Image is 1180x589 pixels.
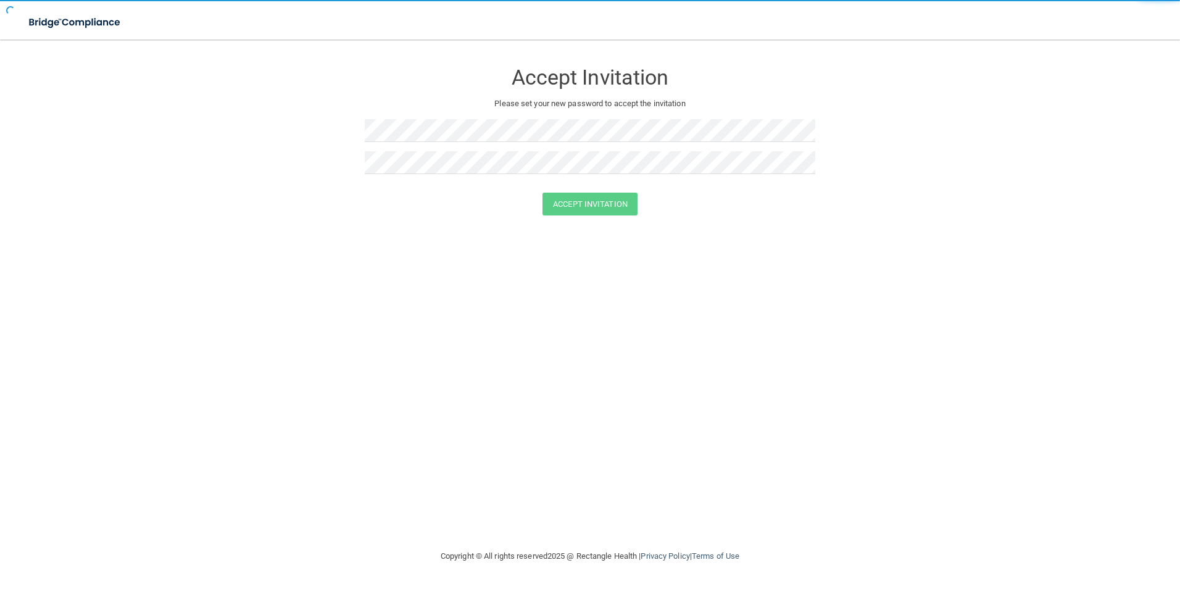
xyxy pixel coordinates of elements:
h3: Accept Invitation [365,66,815,89]
button: Accept Invitation [542,193,638,215]
div: Copyright © All rights reserved 2025 @ Rectangle Health | | [365,537,815,576]
a: Terms of Use [692,551,739,561]
a: Privacy Policy [641,551,689,561]
img: bridge_compliance_login_screen.278c3ca4.svg [19,10,132,35]
p: Please set your new password to accept the invitation [374,96,806,111]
